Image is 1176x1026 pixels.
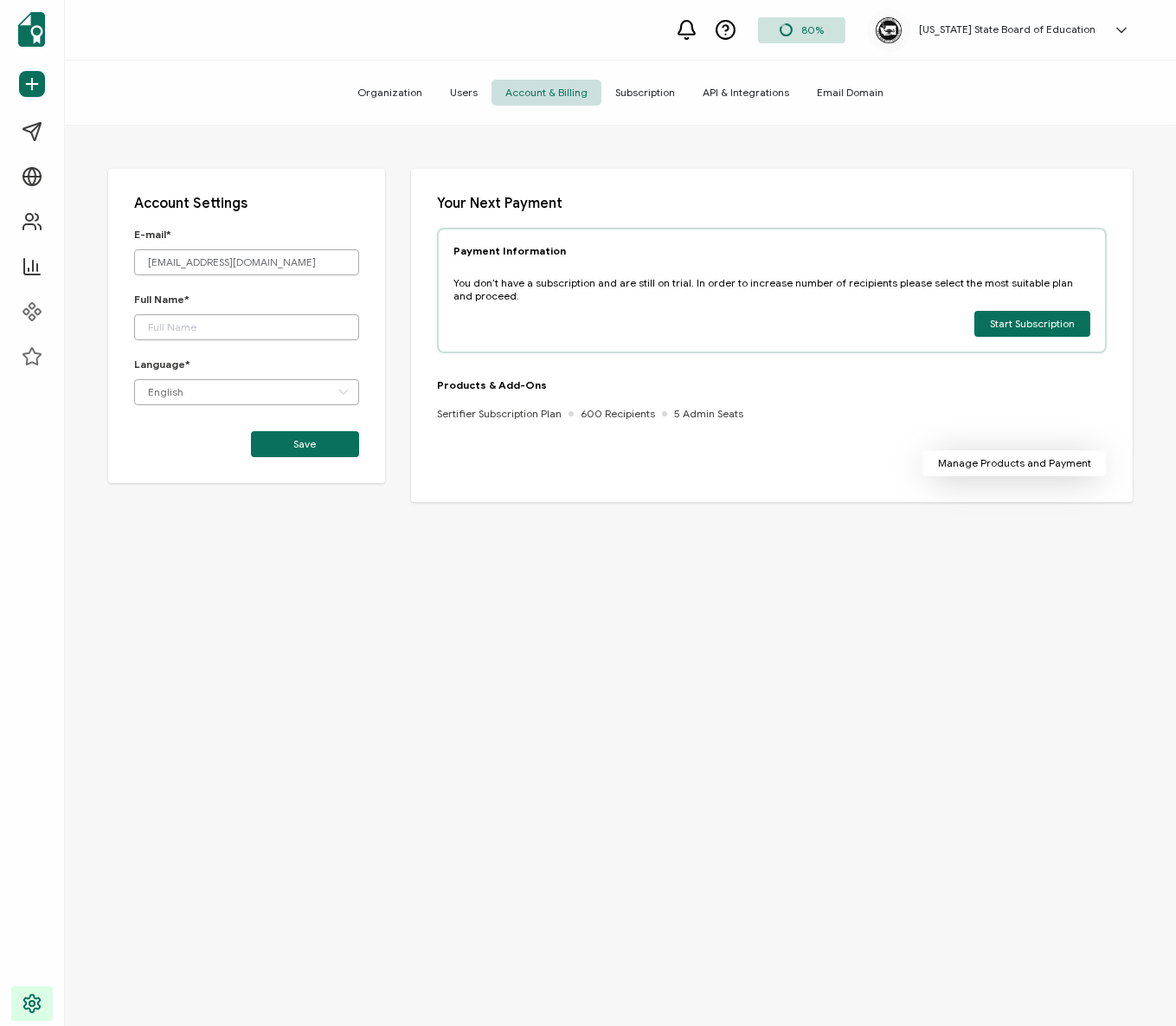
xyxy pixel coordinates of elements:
[492,80,601,106] span: Account & Billing
[134,293,359,306] p: Full Name*
[453,244,566,257] p: Payment Information
[453,276,1090,302] p: You don’t have a subscription and are still on trial. In order to increase number of recipients p...
[134,379,359,405] input: Language
[938,458,1091,468] span: Manage Products and Payment
[294,439,317,449] span: Save
[344,80,436,106] span: Organization
[437,378,743,391] p: Products & Add-Ons
[601,80,689,106] span: Subscription
[803,80,897,106] span: Email Domain
[990,319,1075,329] span: Start Subscription
[581,407,655,420] span: 600 Recipients
[251,431,359,457] button: Save
[18,12,45,47] img: sertifier-logomark-colored.svg
[674,407,743,420] span: 5 Admin Seats
[974,311,1090,337] button: Start Subscription
[922,450,1107,476] button: Manage Products and Payment
[437,407,562,420] span: Sertifier Subscription Plan
[1089,943,1176,1026] iframe: Chat Widget
[801,23,824,36] span: 80%
[876,17,902,43] img: 05b2a03d-eb97-4955-b09a-6dec7eb6113b.png
[689,80,803,106] span: API & Integrations
[134,195,359,212] p: Account Settings
[134,358,359,371] p: Language*
[437,195,1107,212] p: Your Next Payment
[436,80,492,106] span: Users
[919,23,1096,35] h5: [US_STATE] State Board of Education
[134,228,359,241] p: E-mail*
[134,249,359,275] input: E-mail
[134,314,359,340] input: Full Name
